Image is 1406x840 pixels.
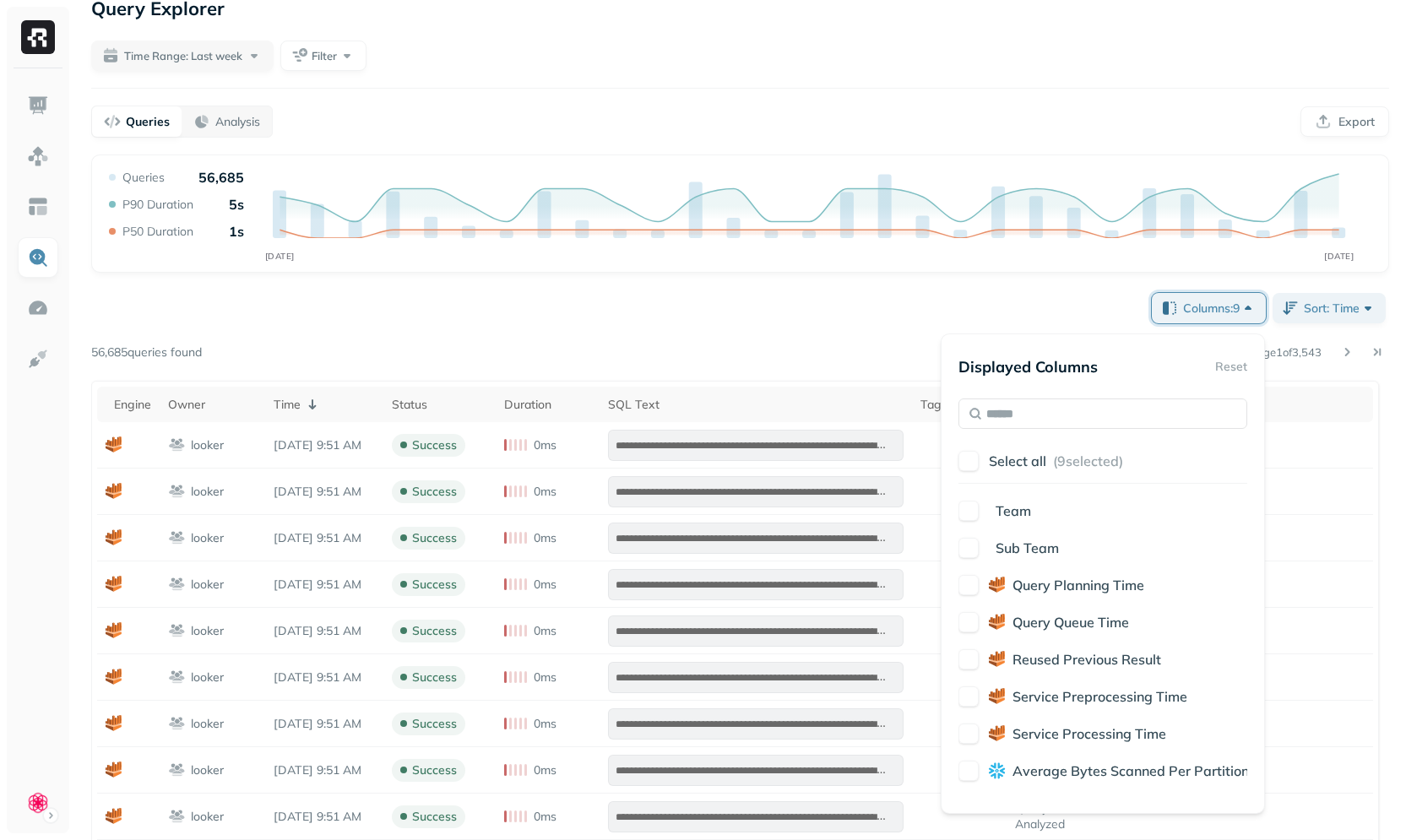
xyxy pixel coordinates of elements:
span: Sub Team [996,539,1059,556]
span: Service Processing Time [1012,725,1166,742]
p: success [412,716,457,732]
p: success [412,484,457,500]
img: Clue [26,791,50,815]
p: looker [191,762,224,778]
img: Asset Explorer [27,196,49,218]
p: 0ms [534,762,556,778]
p: 0ms [534,437,556,453]
span: Service Preprocessing Time [1012,688,1187,705]
img: Integrations [27,348,49,370]
p: Select all [989,453,1046,469]
p: success [412,809,457,825]
p: Oct 9, 2025 9:51 AM [274,577,375,593]
img: Dashboard [27,95,49,117]
p: success [412,577,457,593]
button: Columns:9 [1152,293,1266,323]
p: Analysis [215,114,260,130]
button: Export [1300,106,1389,137]
p: Displayed Columns [958,357,1098,377]
p: 0ms [534,577,556,593]
button: Select all (9selected) [989,446,1247,476]
button: Filter [280,41,366,71]
p: P50 Duration [122,224,193,240]
p: 56,685 [198,169,244,186]
div: Duration [504,397,591,413]
p: 0ms [534,530,556,546]
button: Time Range: Last week [91,41,274,71]
div: Tags [920,397,998,413]
p: 5s [229,196,244,213]
p: success [412,762,457,778]
p: Queries [126,114,170,130]
div: Owner [168,397,257,413]
p: Oct 9, 2025 9:51 AM [274,623,375,639]
p: success [412,437,457,453]
span: Reused Previous Result [1012,651,1161,668]
img: Assets [27,145,49,167]
p: Oct 9, 2025 9:51 AM [274,762,375,778]
span: Average Bytes Scanned Per Partition [1012,762,1249,779]
p: success [412,669,457,686]
p: Oct 9, 2025 9:51 AM [274,716,375,732]
div: Time [274,394,375,415]
p: Query Not Analyzed [1015,800,1116,832]
span: Time Range: Last week [124,48,242,64]
p: Oct 9, 2025 9:51 AM [274,669,375,686]
p: P90 Duration [122,197,193,213]
img: Query Explorer [27,247,49,268]
p: success [412,623,457,639]
p: Oct 9, 2025 9:51 AM [274,437,375,453]
p: 56,685 queries found [91,344,202,360]
p: success [412,530,457,546]
p: 0ms [534,809,556,825]
tspan: [DATE] [1324,251,1354,262]
p: Oct 9, 2025 9:51 AM [274,484,375,500]
div: SQL Text [608,397,904,413]
span: Columns: 9 [1183,300,1257,317]
p: looker [191,437,224,453]
img: Ryft [21,20,55,54]
tspan: [DATE] [265,251,295,262]
span: Filter [312,48,337,64]
p: looker [191,809,224,825]
p: 1s [229,223,244,240]
p: looker [191,530,224,546]
div: Engine [114,397,151,413]
p: looker [191,623,224,639]
p: looker [191,716,224,732]
img: Optimization [27,297,49,319]
span: Team [996,502,1031,519]
p: 0ms [534,716,556,732]
p: Oct 9, 2025 9:51 AM [274,530,375,546]
p: 0ms [534,669,556,686]
p: Oct 9, 2025 9:51 AM [274,809,375,825]
span: Query Queue Time [1012,614,1129,631]
p: Queries [122,170,165,186]
p: 0ms [534,623,556,639]
p: looker [191,484,224,500]
p: 0ms [534,484,556,500]
button: Sort: Time [1273,293,1386,323]
div: Status [392,397,487,413]
span: Query Planning Time [1012,577,1144,593]
p: Page 1 of 3,543 [1250,344,1322,360]
p: looker [191,669,224,686]
p: looker [191,577,224,593]
span: Sort: Time [1304,300,1376,317]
